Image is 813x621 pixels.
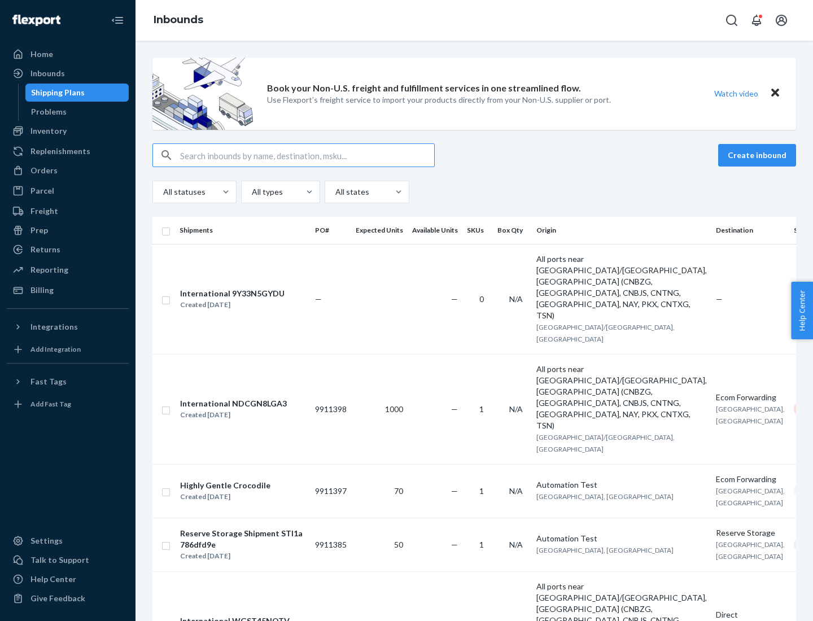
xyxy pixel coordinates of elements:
[451,486,458,496] span: —
[30,205,58,217] div: Freight
[315,294,322,304] span: —
[536,546,674,554] span: [GEOGRAPHIC_DATA], [GEOGRAPHIC_DATA]
[251,186,252,198] input: All types
[509,486,523,496] span: N/A
[509,294,523,304] span: N/A
[30,225,48,236] div: Prep
[7,281,129,299] a: Billing
[30,285,54,296] div: Billing
[334,186,335,198] input: All states
[154,14,203,26] a: Inbounds
[451,540,458,549] span: —
[509,540,523,549] span: N/A
[175,217,311,244] th: Shipments
[745,9,768,32] button: Open notifications
[7,589,129,607] button: Give Feedback
[351,217,408,244] th: Expected Units
[25,103,129,121] a: Problems
[180,288,285,299] div: International 9Y33N5GYDU
[536,479,707,491] div: Automation Test
[7,240,129,259] a: Returns
[30,185,54,196] div: Parcel
[532,217,711,244] th: Origin
[7,45,129,63] a: Home
[106,9,129,32] button: Close Navigation
[479,540,484,549] span: 1
[718,144,796,167] button: Create inbound
[394,486,403,496] span: 70
[30,165,58,176] div: Orders
[711,217,789,244] th: Destination
[720,9,743,32] button: Open Search Box
[311,354,351,464] td: 9911398
[30,264,68,275] div: Reporting
[267,94,611,106] p: Use Flexport’s freight service to import your products directly from your Non-U.S. supplier or port.
[770,9,793,32] button: Open account menu
[716,474,785,485] div: Ecom Forwarding
[451,294,458,304] span: —
[30,125,67,137] div: Inventory
[7,395,129,413] a: Add Fast Tag
[536,323,675,343] span: [GEOGRAPHIC_DATA]/[GEOGRAPHIC_DATA], [GEOGRAPHIC_DATA]
[536,253,707,321] div: All ports near [GEOGRAPHIC_DATA]/[GEOGRAPHIC_DATA], [GEOGRAPHIC_DATA] (CNBZG, [GEOGRAPHIC_DATA], ...
[716,540,785,561] span: [GEOGRAPHIC_DATA], [GEOGRAPHIC_DATA]
[7,551,129,569] a: Talk to Support
[408,217,462,244] th: Available Units
[7,161,129,180] a: Orders
[30,321,78,333] div: Integrations
[30,344,81,354] div: Add Integration
[7,261,129,279] a: Reporting
[311,518,351,571] td: 9911385
[7,202,129,220] a: Freight
[716,609,785,620] div: Direct
[509,404,523,414] span: N/A
[7,340,129,358] a: Add Integration
[180,398,287,409] div: International NDCGN8LGA3
[162,186,163,198] input: All statuses
[7,532,129,550] a: Settings
[311,464,351,518] td: 9911397
[12,15,60,26] img: Flexport logo
[716,294,723,304] span: —
[451,404,458,414] span: —
[536,433,675,453] span: [GEOGRAPHIC_DATA]/[GEOGRAPHIC_DATA], [GEOGRAPHIC_DATA]
[30,535,63,546] div: Settings
[30,593,85,604] div: Give Feedback
[479,486,484,496] span: 1
[716,392,785,403] div: Ecom Forwarding
[7,570,129,588] a: Help Center
[30,376,67,387] div: Fast Tags
[7,373,129,391] button: Fast Tags
[479,404,484,414] span: 1
[25,84,129,102] a: Shipping Plans
[180,491,270,502] div: Created [DATE]
[7,221,129,239] a: Prep
[7,318,129,336] button: Integrations
[7,64,129,82] a: Inbounds
[311,217,351,244] th: PO#
[385,404,403,414] span: 1000
[180,409,287,421] div: Created [DATE]
[180,528,305,550] div: Reserve Storage Shipment STI1a786dfd9e
[716,527,785,539] div: Reserve Storage
[707,85,766,102] button: Watch video
[180,299,285,310] div: Created [DATE]
[31,106,67,117] div: Problems
[536,533,707,544] div: Automation Test
[30,399,71,409] div: Add Fast Tag
[30,146,90,157] div: Replenishments
[267,82,581,95] p: Book your Non-U.S. freight and fulfillment services in one streamlined flow.
[493,217,532,244] th: Box Qty
[31,87,85,98] div: Shipping Plans
[7,142,129,160] a: Replenishments
[180,550,305,562] div: Created [DATE]
[145,4,212,37] ol: breadcrumbs
[536,492,674,501] span: [GEOGRAPHIC_DATA], [GEOGRAPHIC_DATA]
[791,282,813,339] button: Help Center
[7,122,129,140] a: Inventory
[30,574,76,585] div: Help Center
[536,364,707,431] div: All ports near [GEOGRAPHIC_DATA]/[GEOGRAPHIC_DATA], [GEOGRAPHIC_DATA] (CNBZG, [GEOGRAPHIC_DATA], ...
[180,144,434,167] input: Search inbounds by name, destination, msku...
[462,217,493,244] th: SKUs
